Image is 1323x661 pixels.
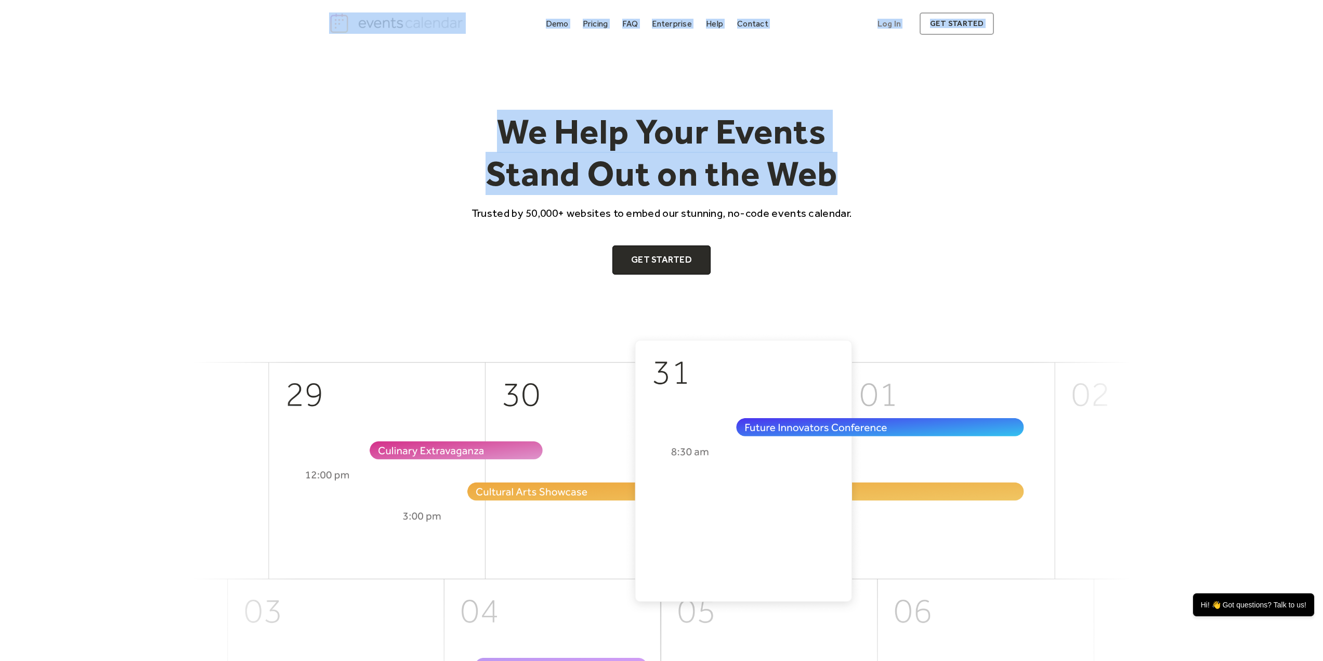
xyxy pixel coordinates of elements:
[462,205,861,221] p: Trusted by 50,000+ websites to embed our stunning, no-code events calendar.
[329,12,466,34] a: home
[618,17,643,31] a: FAQ
[583,21,608,27] div: Pricing
[542,17,573,31] a: Demo
[652,21,691,27] div: Enterprise
[920,12,994,35] a: get started
[579,17,612,31] a: Pricing
[546,21,569,27] div: Demo
[612,245,711,275] a: Get Started
[702,17,727,31] a: Help
[737,21,768,27] div: Contact
[867,12,911,35] a: Log In
[462,110,861,195] h1: We Help Your Events Stand Out on the Web
[622,21,638,27] div: FAQ
[706,21,723,27] div: Help
[733,17,772,31] a: Contact
[648,17,696,31] a: Enterprise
